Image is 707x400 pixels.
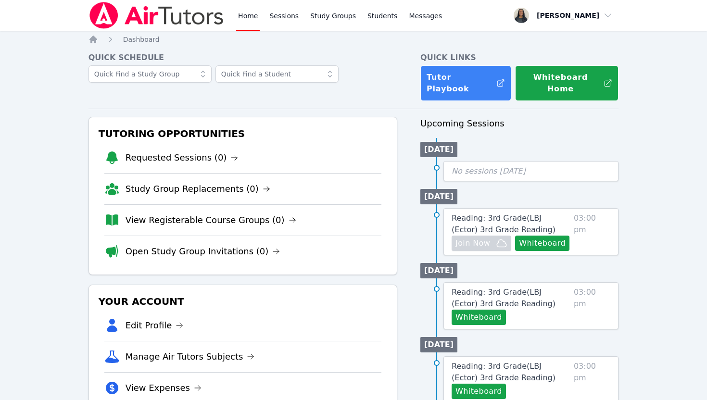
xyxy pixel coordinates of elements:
[452,384,506,399] button: Whiteboard
[452,361,570,384] a: Reading: 3rd Grade(LBJ (Ector) 3rd Grade Reading)
[420,337,457,352] li: [DATE]
[126,319,184,332] a: Edit Profile
[126,182,270,196] a: Study Group Replacements (0)
[126,381,202,395] a: View Expenses
[88,35,619,44] nav: Breadcrumb
[574,361,610,399] span: 03:00 pm
[455,237,490,249] span: Join Now
[574,212,610,251] span: 03:00 pm
[452,310,506,325] button: Whiteboard
[420,142,457,157] li: [DATE]
[88,52,397,63] h4: Quick Schedule
[420,65,511,101] a: Tutor Playbook
[452,287,555,308] span: Reading: 3rd Grade ( LBJ (Ector) 3rd Grade Reading )
[452,212,570,236] a: Reading: 3rd Grade(LBJ (Ector) 3rd Grade Reading)
[126,350,255,363] a: Manage Air Tutors Subjects
[452,236,511,251] button: Join Now
[123,36,160,43] span: Dashboard
[97,293,389,310] h3: Your Account
[574,287,610,325] span: 03:00 pm
[452,287,570,310] a: Reading: 3rd Grade(LBJ (Ector) 3rd Grade Reading)
[420,189,457,204] li: [DATE]
[420,52,619,63] h4: Quick Links
[126,213,296,227] a: View Registerable Course Groups (0)
[452,362,555,382] span: Reading: 3rd Grade ( LBJ (Ector) 3rd Grade Reading )
[126,245,280,258] a: Open Study Group Invitations (0)
[126,151,239,164] a: Requested Sessions (0)
[452,166,526,175] span: No sessions [DATE]
[452,213,555,234] span: Reading: 3rd Grade ( LBJ (Ector) 3rd Grade Reading )
[515,236,569,251] button: Whiteboard
[420,117,619,130] h3: Upcoming Sessions
[88,2,225,29] img: Air Tutors
[409,11,442,21] span: Messages
[420,263,457,278] li: [DATE]
[97,125,389,142] h3: Tutoring Opportunities
[515,65,619,101] button: Whiteboard Home
[123,35,160,44] a: Dashboard
[215,65,339,83] input: Quick Find a Student
[88,65,212,83] input: Quick Find a Study Group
